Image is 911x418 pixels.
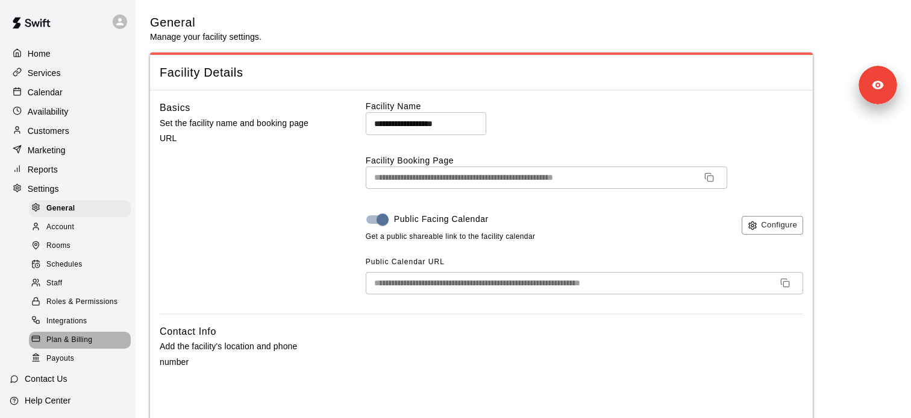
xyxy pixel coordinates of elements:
p: Availability [28,106,69,118]
div: General [29,200,131,217]
a: Rooms [29,237,136,256]
div: Plan & Billing [29,332,131,349]
a: Settings [10,180,126,198]
button: Copy URL [775,273,795,293]
span: Plan & Billing [46,334,92,346]
span: General [46,203,75,215]
h5: General [150,14,261,31]
span: Integrations [46,315,87,328]
div: Payouts [29,350,131,367]
p: Help Center [25,394,70,407]
label: Facility Booking Page [366,154,803,166]
span: Get a public shareable link to the facility calendar [366,231,536,243]
p: Add the facility's location and phone number [160,339,327,369]
span: Roles & Permissions [46,296,117,308]
a: Staff [29,274,136,293]
p: Reports [28,163,58,176]
p: Customers [28,125,69,137]
p: Contact Us [25,373,67,385]
p: Services [28,67,61,79]
div: Schedules [29,256,131,273]
p: Home [28,48,51,60]
span: Public Facing Calendar [394,213,489,226]
a: Customers [10,122,126,140]
p: Settings [28,183,59,195]
span: Account [46,221,74,233]
label: Facility Name [366,100,803,112]
span: Rooms [46,240,70,252]
span: Schedules [46,259,83,271]
div: Account [29,219,131,236]
a: Payouts [29,349,136,368]
span: Staff [46,277,62,290]
a: General [29,199,136,218]
a: Account [29,218,136,236]
a: Calendar [10,83,126,101]
p: Manage your facility settings. [150,31,261,43]
a: Integrations [29,312,136,331]
p: Calendar [28,86,63,98]
a: Plan & Billing [29,331,136,349]
div: Rooms [29,238,131,255]
span: Facility Details [160,65,803,81]
button: Copy URL [700,168,719,187]
div: Roles & Permissions [29,294,131,311]
div: Integrations [29,313,131,330]
h6: Basics [160,100,190,116]
div: Staff [29,275,131,292]
a: Services [10,64,126,82]
a: Home [10,45,126,63]
button: Configure [742,216,803,235]
a: Marketing [10,141,126,159]
p: Marketing [28,144,66,156]
span: Payouts [46,353,74,365]
p: Set the facility name and booking page URL [160,116,327,146]
a: Roles & Permissions [29,293,136,312]
h6: Contact Info [160,324,216,340]
a: Schedules [29,256,136,274]
a: Reports [10,160,126,179]
a: Availability [10,103,126,121]
span: Public Calendar URL [366,258,445,266]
